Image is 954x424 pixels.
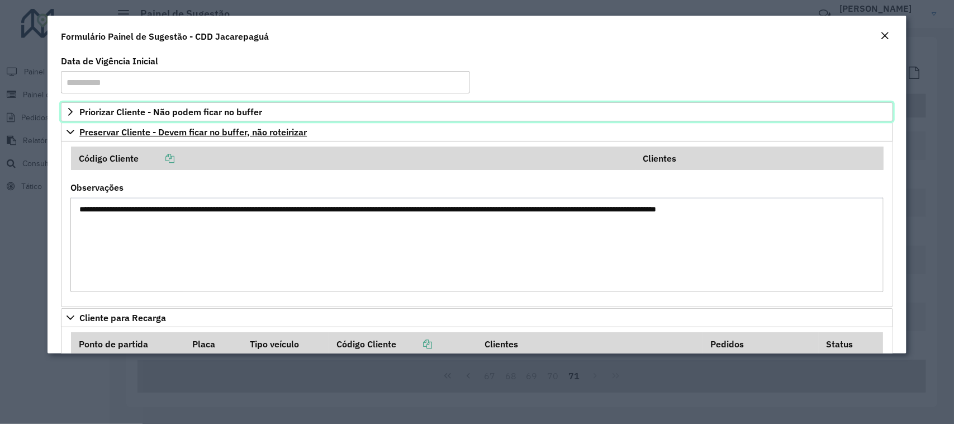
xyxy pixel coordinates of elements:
[329,332,477,356] th: Código Cliente
[79,107,262,116] span: Priorizar Cliente - Não podem ficar no buffer
[703,332,819,356] th: Pedidos
[635,147,884,170] th: Clientes
[79,128,307,136] span: Preservar Cliente - Devem ficar no buffer, não roteirizar
[71,332,185,356] th: Ponto de partida
[61,30,269,43] h4: Formulário Painel de Sugestão - CDD Jacarepaguá
[243,332,329,356] th: Tipo veículo
[70,181,124,194] label: Observações
[396,338,432,350] a: Copiar
[61,123,893,142] a: Preservar Cliente - Devem ficar no buffer, não roteirizar
[71,147,635,170] th: Código Cliente
[61,142,893,307] div: Preservar Cliente - Devem ficar no buffer, não roteirizar
[819,332,883,356] th: Status
[184,332,242,356] th: Placa
[61,102,893,121] a: Priorizar Cliente - Não podem ficar no buffer
[61,308,893,327] a: Cliente para Recarga
[881,31,890,40] em: Fechar
[139,153,174,164] a: Copiar
[477,332,703,356] th: Clientes
[877,29,893,44] button: Close
[79,313,166,322] span: Cliente para Recarga
[61,54,158,68] label: Data de Vigência Inicial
